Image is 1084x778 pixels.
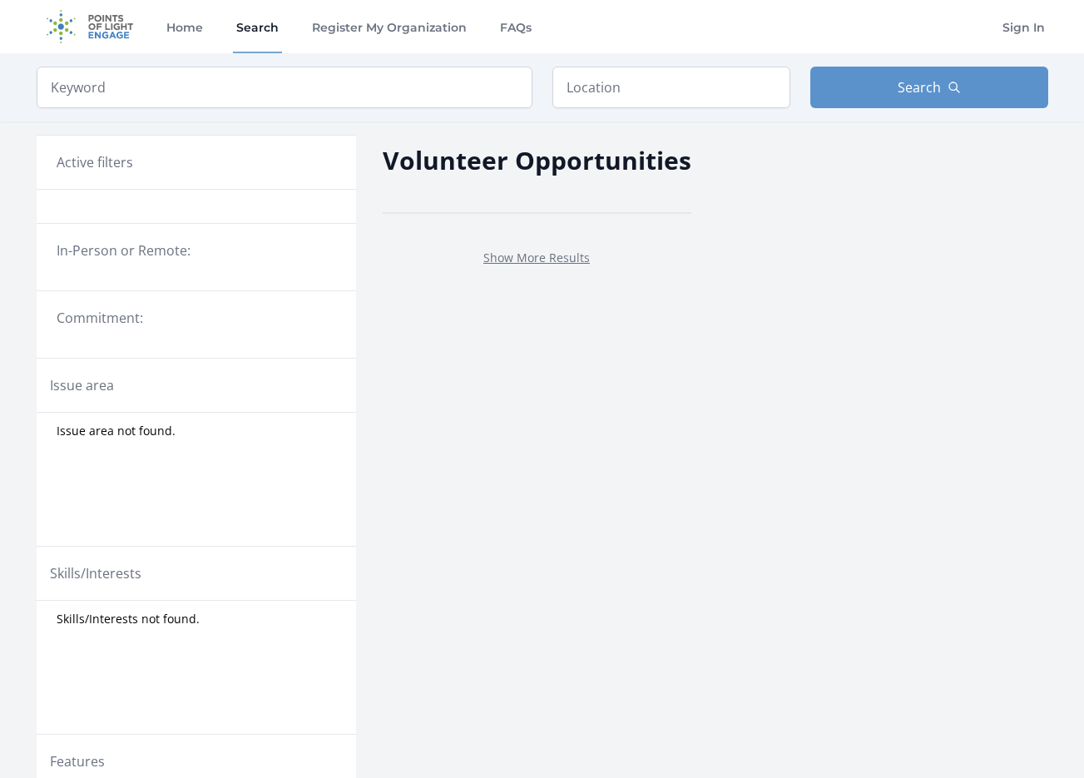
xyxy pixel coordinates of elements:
input: Location [552,67,790,108]
legend: Commitment: [57,308,336,328]
span: Issue area not found. [57,423,176,439]
legend: Issue area [50,375,114,395]
legend: Skills/Interests [50,563,141,583]
span: Search [898,77,941,97]
input: Keyword [37,67,532,108]
legend: Features [50,751,105,771]
a: Show More Results [483,250,590,265]
span: Skills/Interests not found. [57,611,200,627]
button: Search [810,67,1048,108]
h3: Active filters [57,152,133,172]
legend: In-Person or Remote: [57,240,336,260]
h2: Volunteer Opportunities [383,141,691,179]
